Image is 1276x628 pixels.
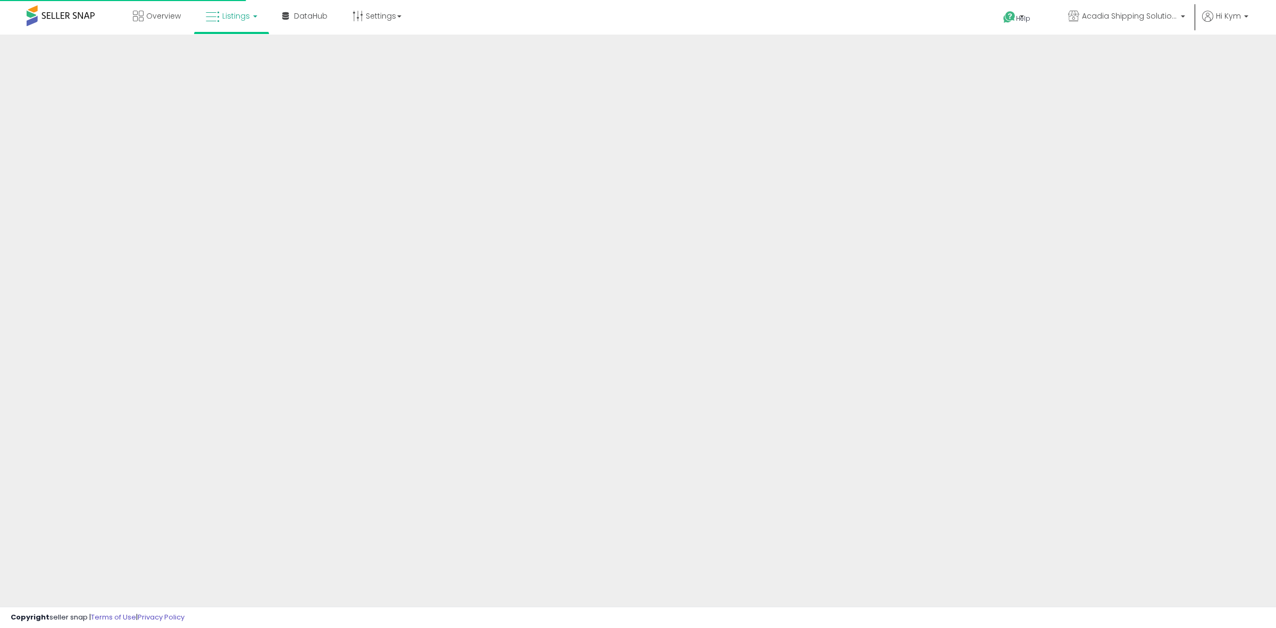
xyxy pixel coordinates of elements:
[146,11,181,21] span: Overview
[294,11,328,21] span: DataHub
[1216,11,1241,21] span: Hi Kym
[1003,11,1016,24] i: Get Help
[1082,11,1178,21] span: Acadia Shipping Solutions
[1202,11,1248,35] a: Hi Kym
[995,3,1051,35] a: Help
[222,11,250,21] span: Listings
[1016,14,1030,23] span: Help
